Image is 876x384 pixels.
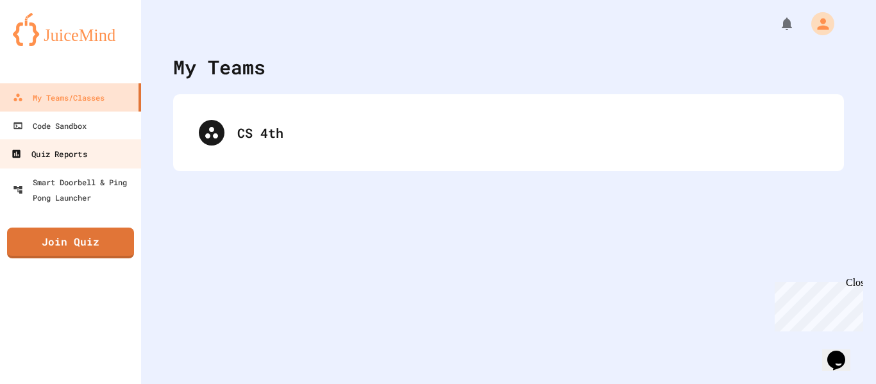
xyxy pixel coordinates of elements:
[755,13,798,35] div: My Notifications
[770,277,863,331] iframe: chat widget
[822,333,863,371] iframe: chat widget
[7,228,134,258] a: Join Quiz
[798,9,838,38] div: My Account
[11,146,87,162] div: Quiz Reports
[13,174,136,205] div: Smart Doorbell & Ping Pong Launcher
[5,5,88,81] div: Chat with us now!Close
[13,13,128,46] img: logo-orange.svg
[237,123,818,142] div: CS 4th
[186,107,831,158] div: CS 4th
[173,53,265,81] div: My Teams
[13,118,87,133] div: Code Sandbox
[13,90,105,105] div: My Teams/Classes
